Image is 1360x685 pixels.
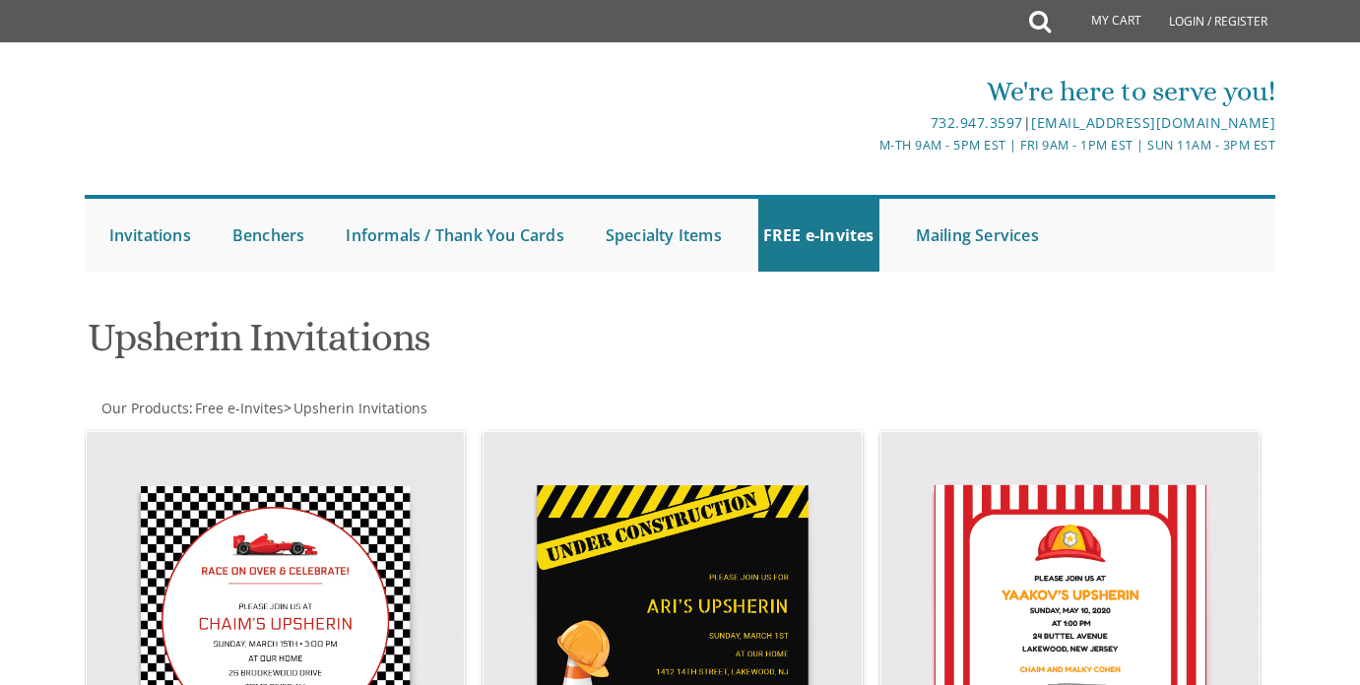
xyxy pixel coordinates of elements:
[291,399,427,417] a: Upsherin Invitations
[284,399,427,417] span: >
[104,199,196,272] a: Invitations
[483,111,1276,135] div: |
[293,399,427,417] span: Upsherin Invitations
[341,199,568,272] a: Informals / Thank You Cards
[483,72,1276,111] div: We're here to serve you!
[758,199,879,272] a: FREE e-Invites
[911,199,1044,272] a: Mailing Services
[931,113,1023,132] a: 732.947.3597
[483,135,1276,156] div: M-Th 9am - 5pm EST | Fri 9am - 1pm EST | Sun 11am - 3pm EST
[601,199,727,272] a: Specialty Items
[88,316,868,374] h1: Upsherin Invitations
[85,399,680,418] div: :
[227,199,310,272] a: Benchers
[1031,113,1275,132] a: [EMAIL_ADDRESS][DOMAIN_NAME]
[1049,2,1155,41] a: My Cart
[195,399,284,417] span: Free e-Invites
[193,399,284,417] a: Free e-Invites
[99,399,189,417] a: Our Products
